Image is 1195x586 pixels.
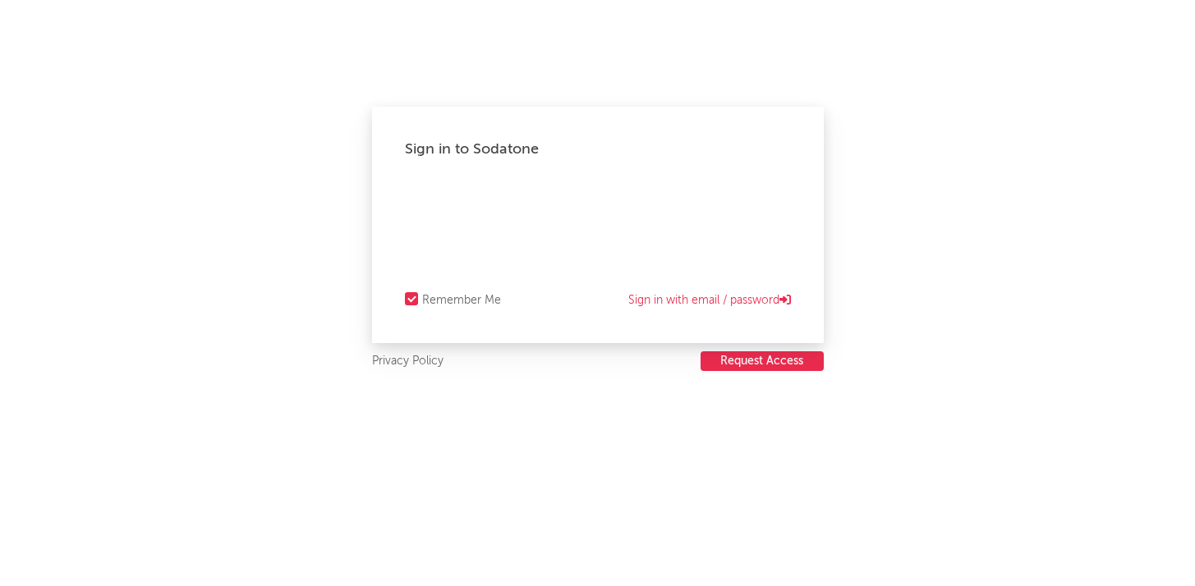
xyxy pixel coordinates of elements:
button: Request Access [701,351,824,371]
div: Remember Me [422,291,501,310]
a: Privacy Policy [372,351,444,372]
div: Sign in to Sodatone [405,140,791,159]
a: Request Access [701,351,824,372]
a: Sign in with email / password [628,291,791,310]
